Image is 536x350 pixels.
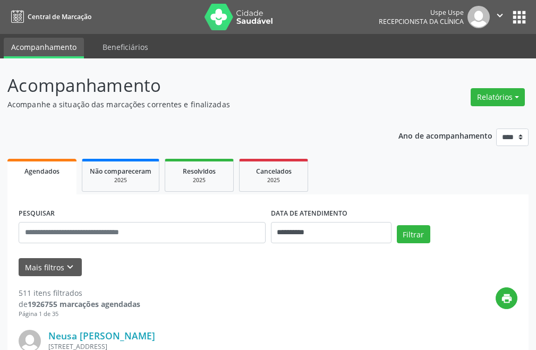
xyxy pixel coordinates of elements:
p: Acompanhamento [7,72,372,99]
p: Acompanhe a situação das marcações correntes e finalizadas [7,99,372,110]
label: PESQUISAR [19,206,55,222]
button: Relatórios [471,88,525,106]
div: 2025 [247,176,300,184]
i: keyboard_arrow_down [64,261,76,273]
span: Cancelados [256,167,292,176]
button: apps [510,8,529,27]
span: Central de Marcação [28,12,91,21]
i: print [501,293,513,304]
p: Ano de acompanhamento [398,129,492,142]
button:  [490,6,510,28]
label: DATA DE ATENDIMENTO [271,206,347,222]
div: 2025 [173,176,226,184]
div: Uspe Uspe [379,8,464,17]
div: Página 1 de 35 [19,310,140,319]
button: Filtrar [397,225,430,243]
div: 511 itens filtrados [19,287,140,298]
a: Acompanhamento [4,38,84,58]
a: Central de Marcação [7,8,91,25]
a: Neusa [PERSON_NAME] [48,330,155,342]
a: Beneficiários [95,38,156,56]
button: print [496,287,517,309]
span: Agendados [24,167,59,176]
img: img [467,6,490,28]
span: Resolvidos [183,167,216,176]
strong: 1926755 marcações agendadas [28,299,140,309]
i:  [494,10,506,21]
div: 2025 [90,176,151,184]
div: de [19,298,140,310]
span: Recepcionista da clínica [379,17,464,26]
span: Não compareceram [90,167,151,176]
button: Mais filtroskeyboard_arrow_down [19,258,82,277]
